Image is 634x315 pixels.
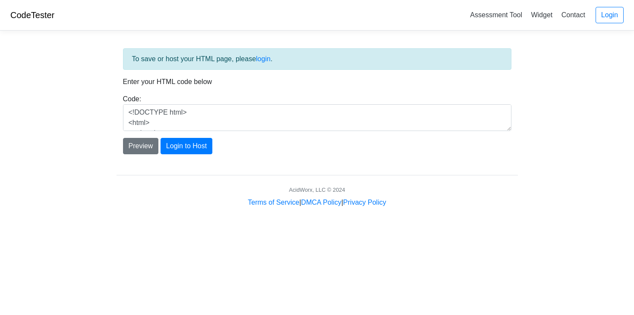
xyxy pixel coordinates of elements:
[289,186,345,194] div: AcidWorx, LLC © 2024
[558,8,589,22] a: Contact
[248,199,299,206] a: Terms of Service
[343,199,386,206] a: Privacy Policy
[123,104,511,131] textarea: <!DOCTYPE html> <html> <head> <title>Test</title> </head> <body> <h1>Hello, world!</h1> </body> <...
[248,197,386,208] div: | |
[161,138,212,154] button: Login to Host
[301,199,341,206] a: DMCA Policy
[596,7,624,23] a: Login
[10,10,54,20] a: CodeTester
[123,48,511,70] div: To save or host your HTML page, please .
[256,55,271,62] a: login
[117,94,518,131] div: Code:
[123,138,159,154] button: Preview
[527,8,556,22] a: Widget
[467,8,526,22] a: Assessment Tool
[123,77,511,87] p: Enter your HTML code below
